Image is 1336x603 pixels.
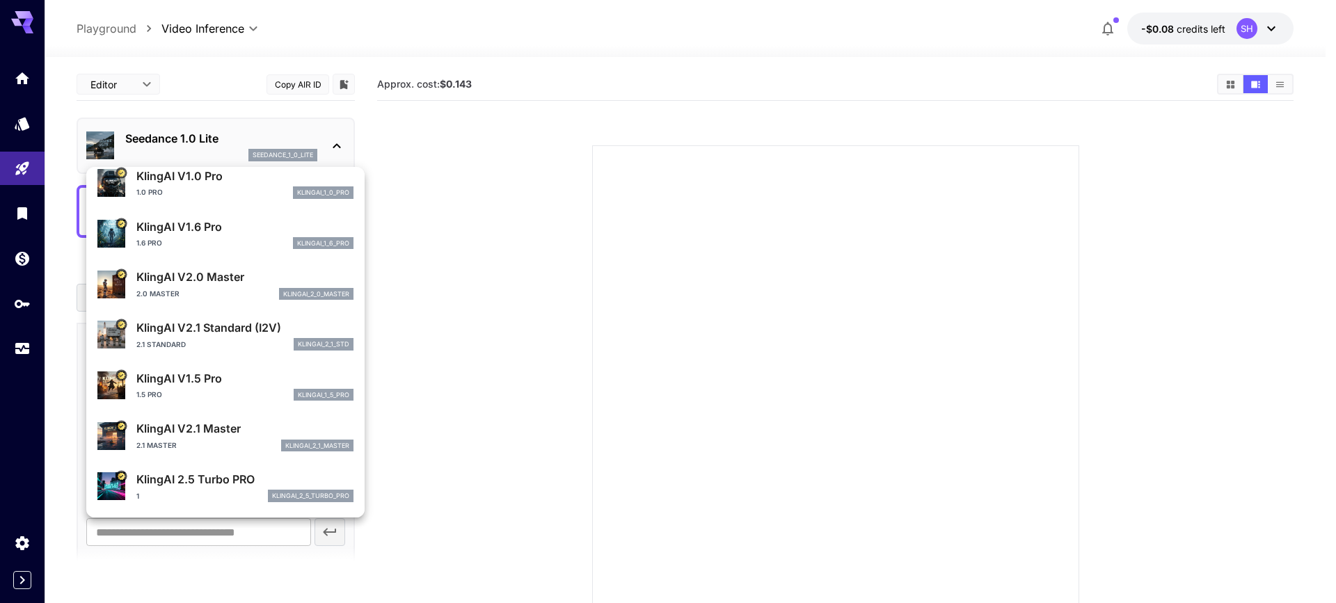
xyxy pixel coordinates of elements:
div: Certified Model – Vetted for best performance and includes a commercial license.KlingAI V1.6 Pro1... [97,213,353,255]
button: Certified Model – Vetted for best performance and includes a commercial license. [116,218,127,229]
p: 1.5 Pro [136,389,162,400]
p: KlingAI V2.1 Master [136,420,353,437]
div: Certified Model – Vetted for best performance and includes a commercial license.KlingAI 2.5 Turbo... [97,465,353,508]
button: Certified Model – Vetted for best performance and includes a commercial license. [116,420,127,431]
p: 2.1 Master [136,440,177,451]
div: Certified Model – Vetted for best performance and includes a commercial license.KlingAI V2.1 Stan... [97,314,353,356]
button: Certified Model – Vetted for best performance and includes a commercial license. [116,369,127,380]
p: klingai_2_1_master [285,441,349,451]
p: KlingAI 2.5 Turbo PRO [136,471,353,488]
p: 1 [136,491,139,501]
p: 1.6 Pro [136,238,162,248]
p: KlingAI V1.5 Pro [136,370,353,387]
p: klingai_2_5_turbo_pro [272,491,349,501]
div: Certified Model – Vetted for best performance and includes a commercial license.KlingAI V2.0 Mast... [97,263,353,305]
p: KlingAI V2.0 Master [136,268,353,285]
p: KlingAI V2.1 Standard (I2V) [136,319,353,336]
button: Certified Model – Vetted for best performance and includes a commercial license. [116,168,127,179]
p: klingai_1_0_pro [297,188,349,198]
p: klingai_2_0_master [283,289,349,299]
div: Certified Model – Vetted for best performance and includes a commercial license.KlingAI V1.5 Pro1... [97,364,353,407]
p: klingai_1_5_pro [298,390,349,400]
div: Certified Model – Vetted for best performance and includes a commercial license.KlingAI V2.1 Mast... [97,415,353,457]
p: 2.1 Standard [136,339,186,350]
button: Certified Model – Vetted for best performance and includes a commercial license. [116,319,127,330]
button: Certified Model – Vetted for best performance and includes a commercial license. [116,268,127,280]
p: KlingAI V1.6 Pro [136,218,353,235]
p: KlingAI V1.0 Pro [136,168,353,184]
div: Certified Model – Vetted for best performance and includes a commercial license.KlingAI V1.0 Pro1... [97,162,353,204]
p: klingai_1_6_pro [297,239,349,248]
button: Certified Model – Vetted for best performance and includes a commercial license. [116,471,127,482]
p: 2.0 Master [136,289,180,299]
p: 1.0 Pro [136,187,163,198]
p: klingai_2_1_std [298,339,349,349]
